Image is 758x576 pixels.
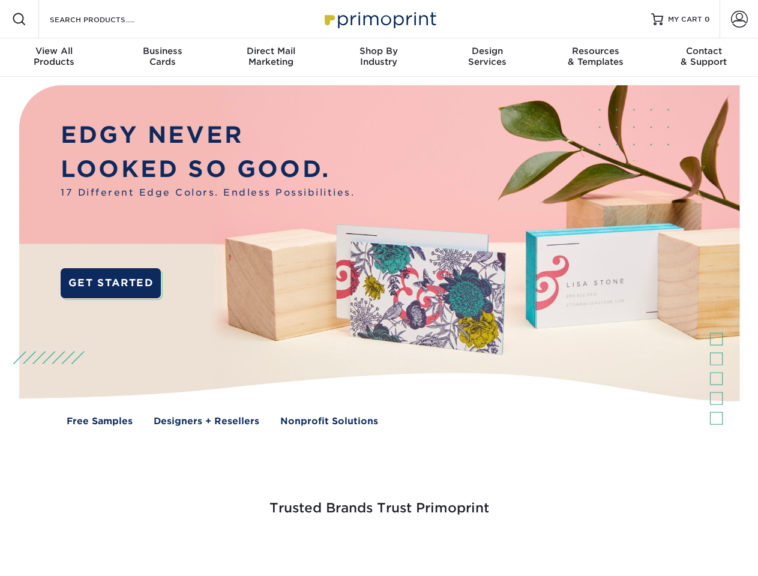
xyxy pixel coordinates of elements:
span: Resources [541,46,649,56]
div: Cards [108,46,216,67]
img: Smoothie King [87,547,88,548]
a: Direct MailMarketing [217,38,325,77]
div: Services [433,46,541,67]
h3: Trusted Brands Trust Primoprint [28,472,730,530]
span: Business [108,46,216,56]
span: 0 [705,15,710,23]
span: MY CART [668,14,702,25]
div: Industry [325,46,433,67]
a: Free Samples [67,415,133,428]
img: Mini [420,547,421,548]
span: Design [433,46,541,56]
input: SEARCH PRODUCTS..... [49,12,166,26]
a: Shop ByIndustry [325,38,433,77]
a: DesignServices [433,38,541,77]
img: Google [306,547,307,548]
a: Designers + Resellers [154,415,259,428]
a: Nonprofit Solutions [280,415,378,428]
img: Freeform [180,547,181,548]
span: Contact [650,46,758,56]
span: Direct Mail [217,46,325,56]
img: Goodwill [648,547,649,548]
div: & Support [650,46,758,67]
div: Marketing [217,46,325,67]
a: Contact& Support [650,38,758,77]
a: Resources& Templates [541,38,649,77]
a: BusinessCards [108,38,216,77]
img: Amazon [534,547,535,548]
span: Shop By [325,46,433,56]
p: LOOKED SO GOOD. [61,152,355,187]
div: & Templates [541,46,649,67]
a: GET STARTED [61,268,161,298]
span: 17 Different Edge Colors. Endless Possibilities. [61,186,355,200]
p: EDGY NEVER [61,118,355,152]
img: Primoprint [319,6,439,32]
